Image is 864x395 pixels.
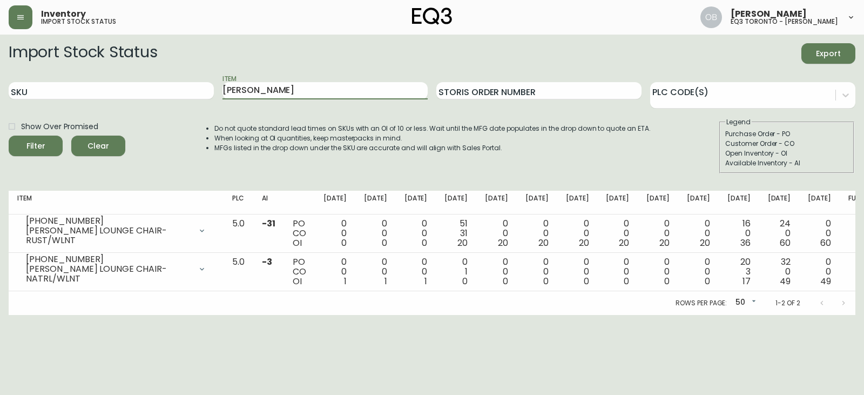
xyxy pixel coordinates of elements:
[566,257,589,286] div: 0 0
[293,237,302,249] span: OI
[344,275,347,287] span: 1
[780,237,791,249] span: 60
[262,217,275,230] span: -31
[731,294,758,312] div: 50
[705,275,710,287] span: 0
[543,275,549,287] span: 0
[17,219,215,243] div: [PHONE_NUMBER][PERSON_NAME] LOUNGE CHAIR-RUST/WLNT
[9,136,63,156] button: Filter
[384,275,387,287] span: 1
[742,275,751,287] span: 17
[725,139,848,149] div: Customer Order - CO
[9,191,224,215] th: Item
[780,275,791,287] span: 49
[485,219,508,248] div: 0 0
[606,257,629,286] div: 0 0
[262,256,272,268] span: -3
[624,275,629,287] span: 0
[646,219,670,248] div: 0 0
[503,275,508,287] span: 0
[810,47,847,61] span: Export
[224,253,253,291] td: 5.0
[476,191,517,215] th: [DATE]
[498,237,508,249] span: 20
[412,8,452,25] img: logo
[462,275,468,287] span: 0
[808,219,831,248] div: 0 0
[293,275,302,287] span: OI
[579,237,589,249] span: 20
[820,275,831,287] span: 49
[659,237,670,249] span: 20
[293,257,306,286] div: PO CO
[26,255,191,264] div: [PHONE_NUMBER]
[214,143,651,153] li: MFGs listed in the drop down under the SKU are accurate and will align with Sales Portal.
[768,257,791,286] div: 32 0
[517,191,557,215] th: [DATE]
[224,191,253,215] th: PLC
[687,219,710,248] div: 0 0
[404,219,428,248] div: 0 0
[404,257,428,286] div: 0 0
[457,237,468,249] span: 20
[424,275,427,287] span: 1
[727,219,751,248] div: 16 0
[700,6,722,28] img: 8e0065c524da89c5c924d5ed86cfe468
[557,191,598,215] th: [DATE]
[731,18,838,25] h5: eq3 toronto - [PERSON_NAME]
[597,191,638,215] th: [DATE]
[808,257,831,286] div: 0 0
[725,158,848,168] div: Available Inventory - AI
[323,257,347,286] div: 0 0
[619,237,629,249] span: 20
[801,43,855,64] button: Export
[224,215,253,253] td: 5.0
[422,237,427,249] span: 0
[678,191,719,215] th: [DATE]
[293,219,306,248] div: PO CO
[725,149,848,158] div: Open Inventory - OI
[444,257,468,286] div: 0 1
[485,257,508,286] div: 0 0
[566,219,589,248] div: 0 0
[664,275,670,287] span: 0
[799,191,840,215] th: [DATE]
[26,216,191,226] div: [PHONE_NUMBER]
[355,191,396,215] th: [DATE]
[606,219,629,248] div: 0 0
[584,275,589,287] span: 0
[214,133,651,143] li: When looking at OI quantities, keep masterpacks in mind.
[436,191,476,215] th: [DATE]
[725,129,848,139] div: Purchase Order - PO
[725,117,752,127] legend: Legend
[768,219,791,248] div: 24 0
[646,257,670,286] div: 0 0
[759,191,800,215] th: [DATE]
[323,219,347,248] div: 0 0
[525,219,549,248] div: 0 0
[444,219,468,248] div: 51 31
[719,191,759,215] th: [DATE]
[538,237,549,249] span: 20
[315,191,355,215] th: [DATE]
[9,43,157,64] h2: Import Stock Status
[396,191,436,215] th: [DATE]
[727,257,751,286] div: 20 3
[775,298,800,308] p: 1-2 of 2
[731,10,807,18] span: [PERSON_NAME]
[638,191,678,215] th: [DATE]
[364,219,387,248] div: 0 0
[740,237,751,249] span: 36
[676,298,727,308] p: Rows per page:
[253,191,284,215] th: AI
[364,257,387,286] div: 0 0
[26,264,191,284] div: [PERSON_NAME] LOUNGE CHAIR-NATRL/WLNT
[21,121,98,132] span: Show Over Promised
[41,18,116,25] h5: import stock status
[80,139,117,153] span: Clear
[525,257,549,286] div: 0 0
[71,136,125,156] button: Clear
[382,237,387,249] span: 0
[214,124,651,133] li: Do not quote standard lead times on SKUs with an OI of 10 or less. Wait until the MFG date popula...
[26,226,191,245] div: [PERSON_NAME] LOUNGE CHAIR-RUST/WLNT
